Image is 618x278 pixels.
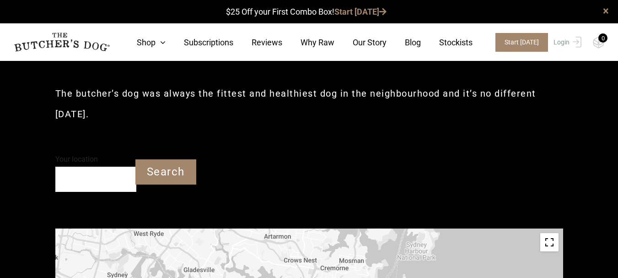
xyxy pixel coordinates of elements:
button: Toggle fullscreen view [540,233,559,251]
a: Blog [387,36,421,49]
a: Reviews [233,36,282,49]
h2: The butcher’s dog was always the fittest and healthiest dog in the neighbourhood and it’s no diff... [55,83,563,125]
a: Stockists [421,36,473,49]
div: 0 [598,33,607,43]
input: Search [135,159,196,185]
a: Why Raw [282,36,334,49]
img: TBD_Cart-Empty.png [593,37,604,49]
a: Login [551,33,581,52]
a: Shop [118,36,166,49]
a: Start [DATE] [334,7,387,16]
a: Our Story [334,36,387,49]
a: Subscriptions [166,36,233,49]
span: Start [DATE] [495,33,548,52]
a: Start [DATE] [486,33,551,52]
a: close [603,5,609,16]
